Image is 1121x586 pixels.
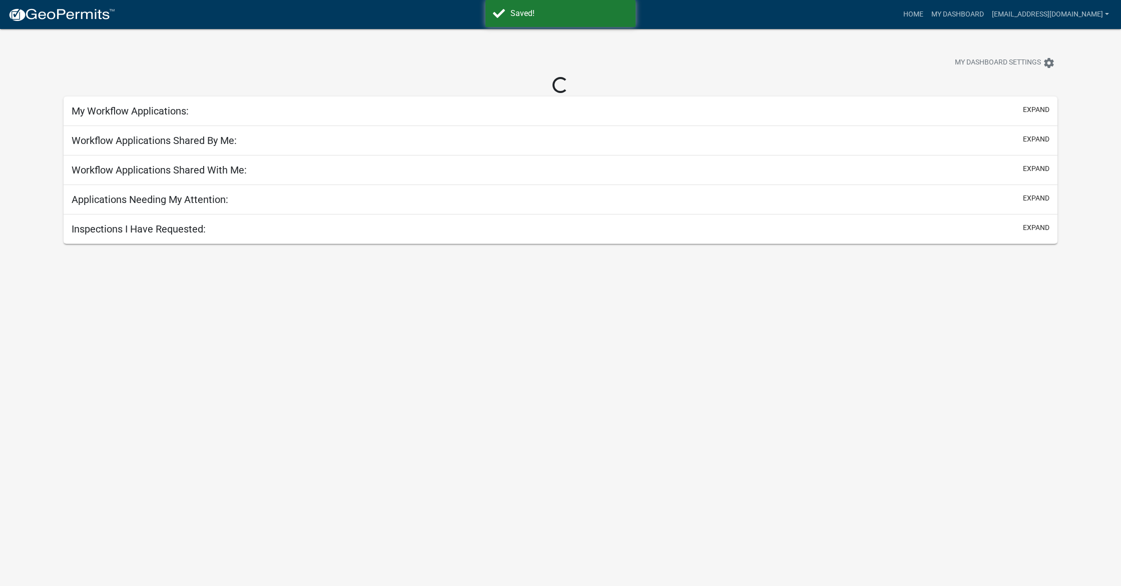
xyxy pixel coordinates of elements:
[72,193,228,205] h5: Applications Needing My Attention:
[927,5,988,24] a: My Dashboard
[1023,193,1049,203] button: expand
[1023,222,1049,233] button: expand
[1023,134,1049,144] button: expand
[72,134,237,146] h5: Workflow Applications Shared By Me:
[955,57,1041,69] span: My Dashboard Settings
[1043,57,1055,69] i: settings
[1023,163,1049,174] button: expand
[510,7,628,19] div: Saved!
[1023,104,1049,115] button: expand
[947,53,1063,72] button: My Dashboard Settingssettings
[72,164,247,176] h5: Workflow Applications Shared With Me:
[72,105,189,117] h5: My Workflow Applications:
[988,5,1113,24] a: [EMAIL_ADDRESS][DOMAIN_NAME]
[899,5,927,24] a: Home
[72,223,206,235] h5: Inspections I Have Requested:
